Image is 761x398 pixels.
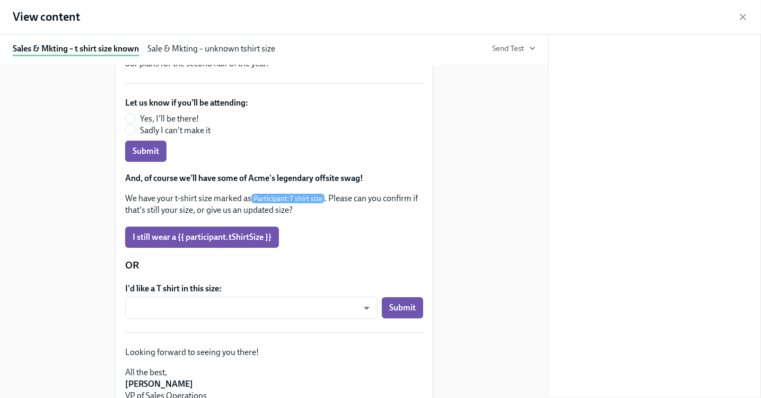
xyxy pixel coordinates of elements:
div: I'd like a T shirt in this size:​Submit [124,282,424,320]
div: OR [124,257,424,273]
div: I still wear a {{ participant.tShirtSize }} [124,226,424,249]
div: Sales & Mkting – t shirt size known [13,43,139,56]
div: Let us know if you'll be attending:Yes, I'll be there!Sadly I can't make itSubmit [124,96,424,163]
div: And, of course we'll have some of Acme's legendary offsite swag! We have your t-shirt size marked... [124,171,424,217]
h1: View content [13,9,80,25]
button: Send Test [492,43,536,54]
div: Sale & Mkting – unknown tshirt size [147,43,275,56]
